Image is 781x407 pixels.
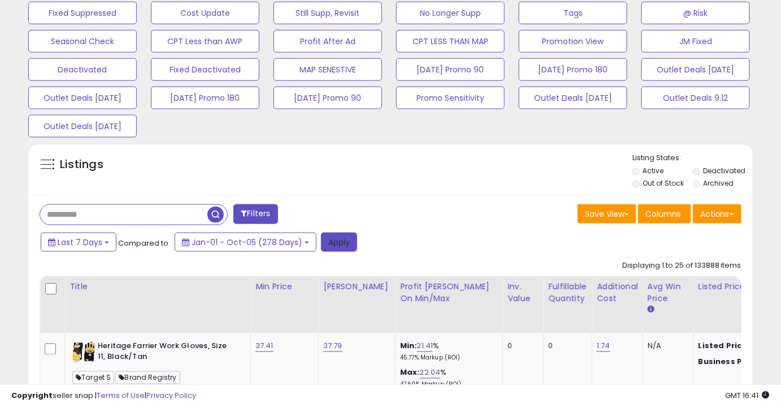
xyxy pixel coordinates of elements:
[641,30,750,53] button: JM Fixed
[400,341,494,362] div: %
[643,178,684,188] label: Out of Stock
[274,2,382,24] button: Still Supp, Revisit
[400,341,417,352] b: Min:
[632,153,753,164] p: Listing States:
[28,30,137,53] button: Seasonal Check
[597,341,610,352] a: 1.74
[28,115,137,138] button: Outlet Deals [DATE]
[641,87,750,109] button: Outlet Deals 9.12
[28,2,137,24] button: Fixed Suppressed
[321,233,357,252] button: Apply
[151,87,259,109] button: [DATE] Promo 180
[622,260,741,271] div: Displaying 1 to 25 of 133888 items
[151,58,259,81] button: Fixed Deactivated
[151,2,259,24] button: Cost Update
[698,357,761,367] b: Business Price:
[638,204,691,224] button: Columns
[70,281,246,293] div: Title
[417,341,433,352] a: 21.41
[255,281,314,293] div: Min Price
[648,341,685,352] div: N/A
[507,341,535,352] div: 0
[72,341,95,363] img: 51D9NslzArL._SL40_.jpg
[704,178,734,188] label: Archived
[548,341,583,352] div: 0
[698,341,750,352] b: Listed Price:
[396,87,505,109] button: Promo Sensitivity
[643,166,663,175] label: Active
[641,58,750,81] button: Outlet Deals [DATE]
[400,368,494,389] div: %
[396,30,505,53] button: CPT LESS THAN MAP
[323,341,342,352] a: 37.79
[396,58,505,81] button: [DATE] Promo 90
[645,208,681,220] span: Columns
[597,281,638,305] div: Additional Cost
[648,281,689,305] div: Avg Win Price
[146,390,196,401] a: Privacy Policy
[519,58,627,81] button: [DATE] Promo 180
[115,371,180,384] span: Brand Registry
[97,390,145,401] a: Terms of Use
[11,391,196,401] div: seller snap | |
[274,58,382,81] button: MAP SENESTIVE
[255,341,274,352] a: 37.41
[396,2,505,24] button: No Longer Supp
[726,390,770,401] span: 2025-10-6 16:41 GMT
[507,281,539,305] div: Inv. value
[420,367,441,379] a: 22.04
[41,233,116,252] button: Last 7 Days
[641,2,750,24] button: @ Risk
[192,237,302,248] span: Jan-01 - Oct-05 (278 Days)
[400,367,420,378] b: Max:
[72,371,114,384] span: Target S
[274,87,382,109] button: [DATE] Promo 90
[28,58,137,81] button: Deactivated
[118,238,170,249] span: Compared to:
[28,87,137,109] button: Outlet Deals [DATE]
[233,204,277,224] button: Filters
[323,281,390,293] div: [PERSON_NAME]
[519,87,627,109] button: Outlet Deals [DATE]
[396,276,503,333] th: The percentage added to the cost of goods (COGS) that forms the calculator for Min & Max prices.
[648,305,654,315] small: Avg Win Price.
[60,157,103,173] h5: Listings
[400,281,498,305] div: Profit [PERSON_NAME] on Min/Max
[704,166,746,175] label: Deactivated
[578,204,636,224] button: Save View
[98,341,235,365] b: Heritage Farrier Work Gloves, Size 11, Black/Tan
[693,204,741,224] button: Actions
[151,30,259,53] button: CPT Less than AWP
[519,2,627,24] button: Tags
[519,30,627,53] button: Promotion View
[548,281,587,305] div: Fulfillable Quantity
[175,233,316,252] button: Jan-01 - Oct-05 (278 Days)
[58,237,102,248] span: Last 7 Days
[274,30,382,53] button: Profit After Ad
[11,390,53,401] strong: Copyright
[400,354,494,362] p: 45.77% Markup (ROI)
